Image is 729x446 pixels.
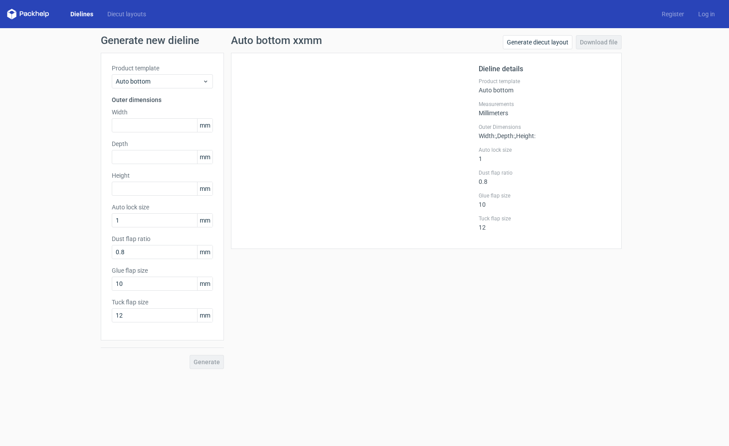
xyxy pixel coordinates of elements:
label: Product template [479,78,611,85]
span: mm [197,214,212,227]
h1: Generate new dieline [101,35,629,46]
label: Tuck flap size [112,298,213,307]
span: mm [197,182,212,195]
span: Width : [479,132,496,139]
div: 1 [479,146,611,162]
label: Glue flap size [479,192,611,199]
a: Diecut layouts [100,10,153,18]
h1: Auto bottom xxmm [231,35,322,46]
a: Log in [691,10,722,18]
span: mm [197,245,212,259]
label: Measurements [479,101,611,108]
label: Dust flap ratio [479,169,611,176]
div: 12 [479,215,611,231]
a: Register [655,10,691,18]
label: Auto lock size [112,203,213,212]
a: Dielines [63,10,100,18]
h3: Outer dimensions [112,95,213,104]
label: Depth [112,139,213,148]
div: Millimeters [479,101,611,117]
div: 0.8 [479,169,611,185]
label: Tuck flap size [479,215,611,222]
a: Generate diecut layout [503,35,572,49]
span: , Height : [515,132,535,139]
label: Width [112,108,213,117]
span: mm [197,150,212,164]
label: Auto lock size [479,146,611,154]
span: mm [197,119,212,132]
span: Auto bottom [116,77,202,86]
h2: Dieline details [479,64,611,74]
span: , Depth : [496,132,515,139]
label: Glue flap size [112,266,213,275]
label: Outer Dimensions [479,124,611,131]
span: mm [197,309,212,322]
div: 10 [479,192,611,208]
div: Auto bottom [479,78,611,94]
label: Dust flap ratio [112,234,213,243]
label: Product template [112,64,213,73]
label: Height [112,171,213,180]
span: mm [197,277,212,290]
